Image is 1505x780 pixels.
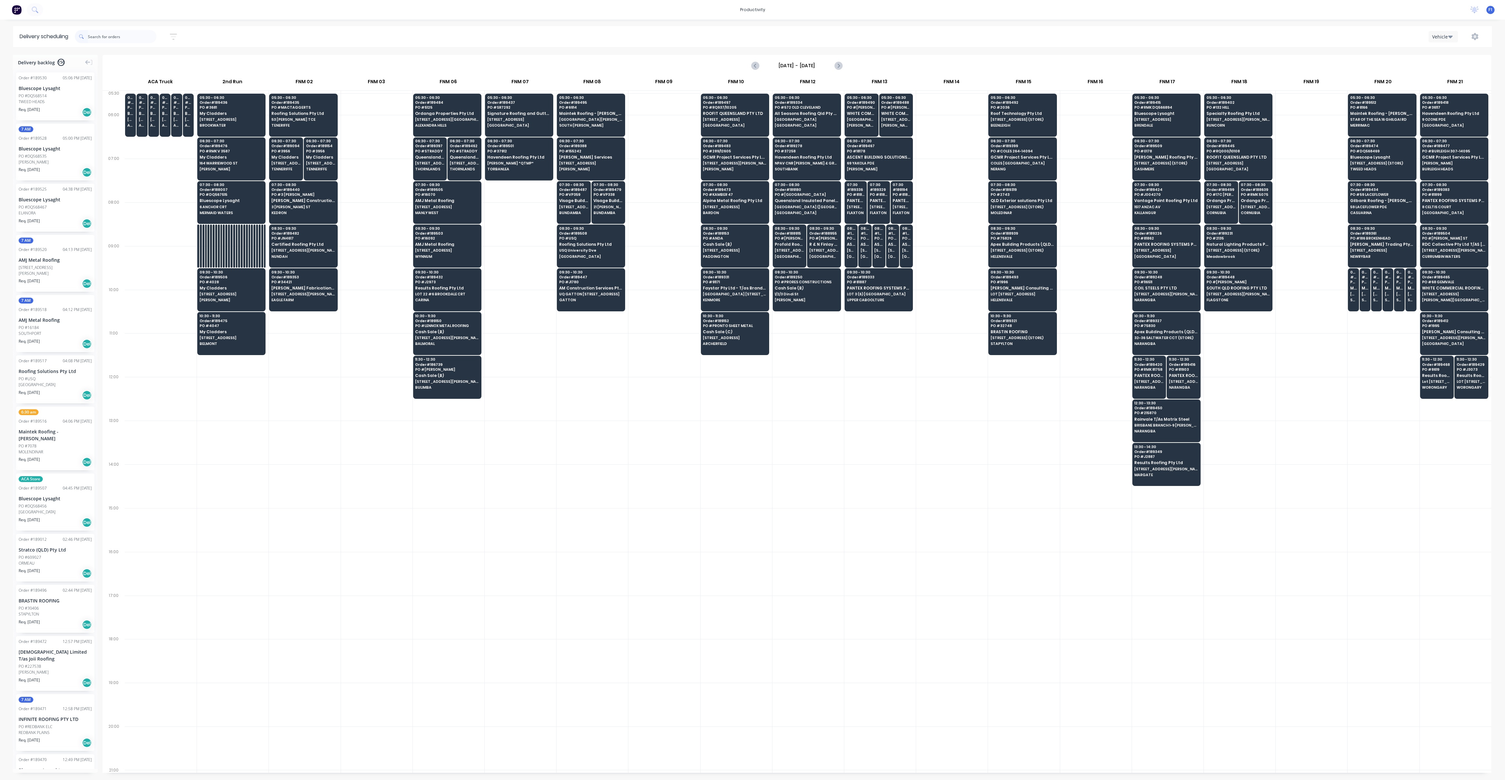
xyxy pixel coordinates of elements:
span: # 189439 [185,101,191,104]
span: Signature Roofing and Guttering - DJW Constructions Pty Ltd [487,111,551,116]
span: [STREET_ADDRESS] [450,161,479,165]
span: [STREET_ADDRESS][PERSON_NAME] (STORE) [150,117,157,121]
span: PO # 81874 [870,193,888,196]
span: [STREET_ADDRESS] [1134,117,1198,121]
span: MERRIMAC [1350,123,1414,127]
span: Order # 189154 [306,144,335,148]
span: WHITE COMMERCIAL ROOFING PTY LTD [847,111,876,116]
span: PO # STRADDY [415,149,445,153]
div: 05:06 PM [DATE] [63,75,92,81]
div: FNM 14 [916,76,987,90]
span: # 189438 [162,101,169,104]
div: Order # 189528 [19,135,47,141]
div: Bluescope Lysaght [19,145,92,152]
span: Roof Technology Pty Ltd [991,111,1054,116]
div: FNM 20 [1347,76,1419,90]
span: Bluescope Lysaght [150,111,157,116]
span: Order # 189490 [847,101,876,104]
span: RUNCORN [1206,123,1270,127]
span: Order # 189499 [1206,188,1236,192]
span: 06:30 - 07:30 [1206,139,1270,143]
span: Order # 188639 [1241,188,1270,192]
span: PO # 8166 [1350,105,1414,109]
span: [STREET_ADDRESS] [200,117,263,121]
span: TENERIFFE [271,123,335,127]
span: Order # 189509 [1134,144,1198,148]
span: 05:30 - 06:30 [847,96,876,100]
span: 07:30 - 08:30 [559,183,589,187]
span: WHITE COMMERCIAL ROOFING PTY LTD [881,111,911,116]
span: [PERSON_NAME] [847,167,910,171]
div: 05:30 [103,89,125,111]
span: Order # 189437 [487,101,551,104]
span: Order # 189495 [559,101,623,104]
span: [GEOGRAPHIC_DATA] [487,123,551,127]
span: [STREET_ADDRESS][PERSON_NAME] (STORE) [127,117,134,121]
span: PO # KAMBER 47 [703,193,766,196]
span: Maintek Roofing - [PERSON_NAME] [1350,111,1414,116]
div: FNM 08 [556,76,628,90]
span: GCMR Project Services Pty Ltd [991,155,1054,159]
div: Delivery scheduling [13,26,75,47]
span: [GEOGRAPHIC_DATA] [775,117,838,121]
span: Order # 189388 [559,144,623,148]
span: Order # 189487 [559,188,589,192]
span: ARCHERFIELD [173,123,180,127]
span: [STREET_ADDRESS] [881,117,911,121]
span: Bluescope Lysaght [127,111,134,116]
span: 05:30 - 06:30 [775,96,838,100]
span: ARCHERFIELD [162,123,169,127]
span: Order # 189467 [847,144,910,148]
span: [STREET_ADDRESS] [703,117,766,121]
span: PO # 16070 [415,193,478,196]
span: ROOFIT QUEENSLAND PTY LTD [703,111,766,116]
span: Order # 189483 [703,144,766,148]
span: 05:30 [162,96,169,100]
span: Order # 189436 [200,101,263,104]
span: PO # 36117 [1422,105,1485,109]
span: Havendeen Roofing Pty Ltd [775,155,838,159]
img: Factory [12,5,22,15]
span: PO # SR7292 [487,105,551,109]
span: Order # 189473 [703,188,766,192]
span: 06:30 - 07:30 [271,139,301,143]
div: TWEED HEADS [19,99,92,105]
span: 06:30 - 07:30 [415,139,445,143]
span: My Cladders [271,155,301,159]
span: # 189451 [127,101,134,104]
div: FNM 07 [484,76,556,90]
span: Bluescope Lysaght [1134,111,1198,116]
span: My Cladders [200,155,263,159]
span: 156 [57,59,65,66]
span: [STREET_ADDRESS][PERSON_NAME] [703,161,766,165]
span: PO # 155242 [559,149,623,153]
span: 05:30 - 06:30 [1206,96,1270,100]
div: Del [82,167,92,177]
span: Order # 189445 [1206,144,1270,148]
div: 05:00 PM [DATE] [63,135,92,141]
span: 05:30 - 06:30 [415,96,478,100]
span: 06:30 - 07:30 [559,139,623,143]
span: COLES [GEOGRAPHIC_DATA] [991,161,1054,165]
span: ARCHERFIELD [127,123,134,127]
span: Order # 189492 [991,101,1054,104]
span: PO # 572 OLD CLEVELAND [775,105,838,109]
span: 05:30 - 06:30 [881,96,911,100]
div: Bluescope Lysaght [19,85,92,92]
span: Order # 189476 [200,144,263,148]
span: My Cladders [200,111,263,116]
span: # 189336 [847,188,865,192]
span: [STREET_ADDRESS][PERSON_NAME] (STORE) [139,117,145,121]
div: FNM 18 [1204,76,1275,90]
span: SOUTH [PERSON_NAME] [559,123,623,127]
span: Roofing Solutions Pty Ltd [271,111,335,116]
span: ALEXANDRA HILLS [415,123,478,127]
div: Vehicle [1432,33,1451,40]
span: [STREET_ADDRESS] [271,161,301,165]
span: PO # DQ567515 [200,193,263,196]
div: 04:38 PM [DATE] [63,186,92,192]
span: PO # 3956 [306,149,335,153]
span: # 189514 [139,101,145,104]
span: Bluescope Lysaght [162,111,169,116]
span: PO # DQ568062 [173,105,180,109]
